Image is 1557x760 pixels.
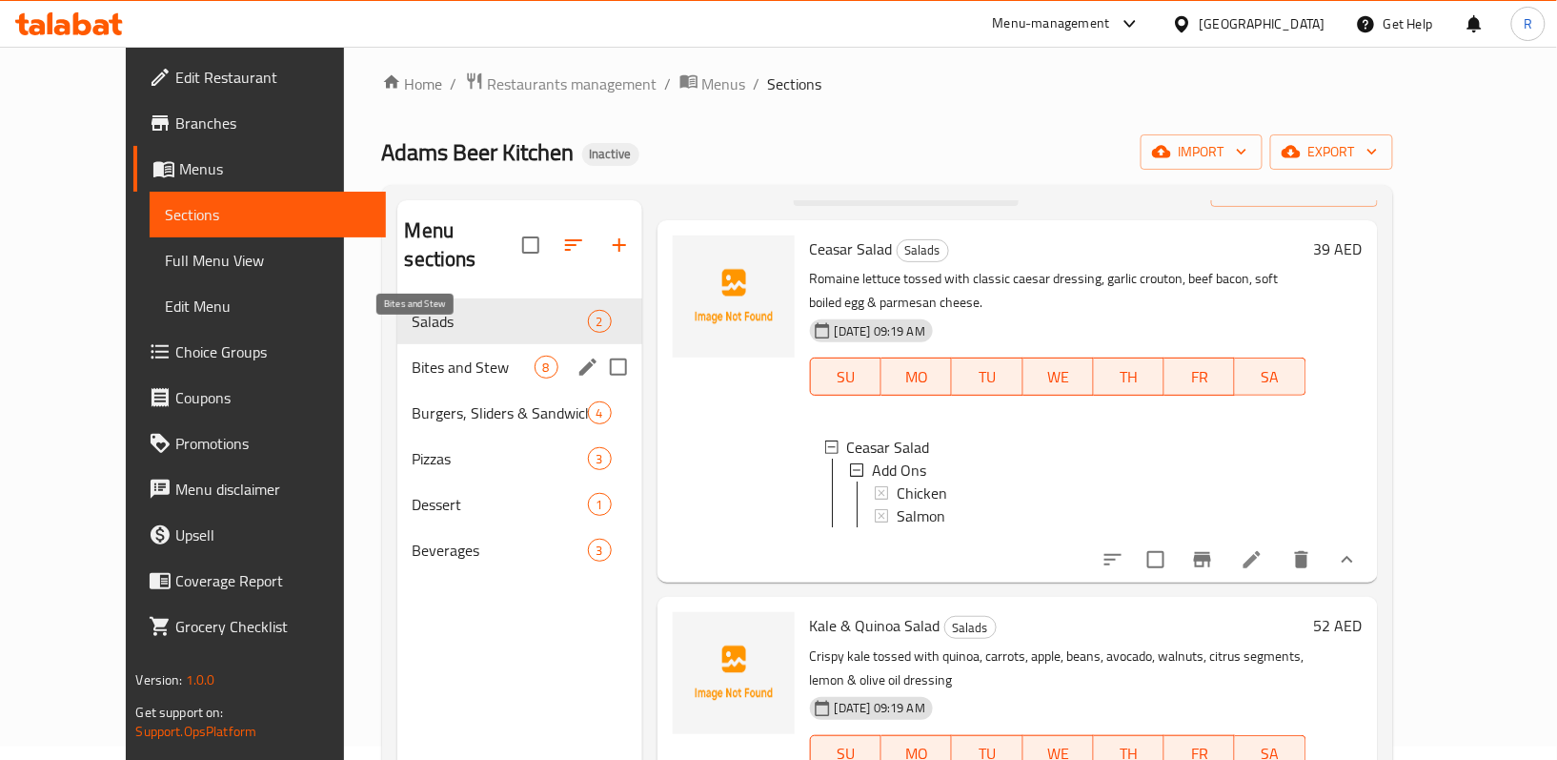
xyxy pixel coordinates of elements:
span: Full Menu View [165,249,371,272]
button: Branch-specific-item [1180,537,1225,583]
span: Edit Restaurant [175,66,371,89]
button: SA [1235,358,1305,396]
button: TH [1094,358,1164,396]
span: Sections [165,203,371,226]
span: Dessert [413,493,588,516]
a: Edit Restaurant [133,54,386,100]
button: edit [574,353,602,381]
span: 8 [536,359,557,377]
span: 4 [589,404,611,422]
button: MO [881,358,952,396]
span: Select to update [1136,540,1176,580]
img: Kale & Quinoa Salad [673,612,795,734]
span: Inactive [582,146,639,162]
span: 3 [589,542,611,560]
a: Restaurants management [465,72,657,96]
span: Grocery Checklist [175,615,371,638]
span: Chicken [897,482,947,504]
a: Menus [679,72,746,96]
span: MO [889,363,944,391]
button: import [1141,134,1263,170]
div: Bites and Stew8edit [397,344,642,390]
div: Inactive [582,143,639,166]
button: sort-choices [1090,537,1136,583]
a: Home [382,72,443,95]
a: Support.OpsPlatform [135,719,256,744]
a: Choice Groups [133,329,386,375]
span: Beverages [413,539,588,562]
li: / [754,72,760,95]
span: Burgers, Sliders & Sandwiches [413,401,588,424]
span: Menu disclaimer [175,478,371,501]
span: 1.0.0 [186,668,215,692]
span: Version: [135,668,182,692]
button: TU [952,358,1022,396]
button: delete [1279,537,1324,583]
span: Coverage Report [175,569,371,592]
span: Salads [945,617,996,639]
span: Choice Groups [175,340,371,363]
div: items [588,493,612,516]
div: Pizzas3 [397,436,642,482]
a: Branches [133,100,386,146]
span: Edit Menu [165,295,371,318]
span: export [1285,140,1378,164]
button: FR [1164,358,1235,396]
div: items [535,356,558,379]
button: export [1270,134,1393,170]
a: Edit menu item [1241,548,1264,571]
nav: Menu sections [397,291,642,581]
span: R [1524,13,1532,34]
span: 3 [589,450,611,468]
span: 1 [589,496,611,514]
a: Upsell [133,512,386,558]
a: Menus [133,146,386,192]
span: SU [819,363,874,391]
div: Salads [897,239,949,262]
div: Salads2 [397,298,642,344]
span: SA [1243,363,1298,391]
h2: Menu items [657,175,761,203]
span: Ceasar Salad [810,235,893,263]
a: Edit Menu [150,283,386,329]
div: items [588,539,612,562]
span: Pizzas [413,447,588,470]
span: Adams Beer Kitchen [382,131,575,174]
span: Salmon [897,504,945,527]
span: Menus [702,72,746,95]
span: 2 [589,313,611,331]
button: show more [1324,537,1370,583]
nav: breadcrumb [382,72,1393,96]
div: items [588,401,612,424]
button: SU [810,358,881,396]
p: Romaine lettuce tossed with classic caesar dressing, garlic crouton, beef bacon, soft boiled egg ... [810,267,1306,315]
span: [DATE] 09:19 AM [827,322,933,340]
button: WE [1023,358,1094,396]
svg: Show Choices [1336,548,1359,571]
span: Upsell [175,524,371,546]
span: TH [1102,363,1157,391]
span: Branches [175,112,371,134]
div: Dessert1 [397,482,642,527]
span: [DATE] 09:19 AM [827,699,933,717]
div: Burgers, Sliders & Sandwiches4 [397,390,642,436]
a: Coverage Report [133,558,386,604]
span: Salads [413,310,588,333]
span: import [1156,140,1247,164]
span: Salads [898,239,948,261]
div: items [588,447,612,470]
a: Promotions [133,421,386,466]
li: / [665,72,672,95]
span: FR [1172,363,1227,391]
a: Coupons [133,375,386,421]
span: WE [1031,363,1086,391]
img: Ceasar Salad [673,236,795,358]
span: Get support on: [135,700,223,725]
span: TU [960,363,1015,391]
span: Bites and Stew [413,356,535,379]
span: Menus [179,157,371,180]
span: Promotions [175,432,371,455]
